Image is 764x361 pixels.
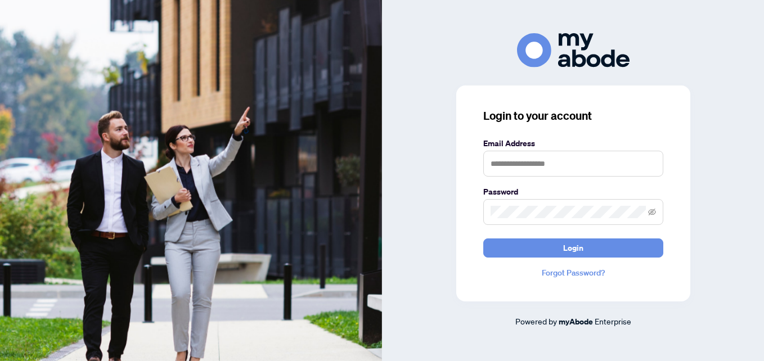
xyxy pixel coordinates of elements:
span: Enterprise [595,316,631,326]
label: Email Address [483,137,663,150]
img: ma-logo [517,33,630,67]
h3: Login to your account [483,108,663,124]
a: myAbode [559,315,593,328]
span: Login [563,239,583,257]
span: Powered by [515,316,557,326]
a: Forgot Password? [483,267,663,279]
label: Password [483,186,663,198]
button: Login [483,238,663,258]
span: eye-invisible [648,208,656,216]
